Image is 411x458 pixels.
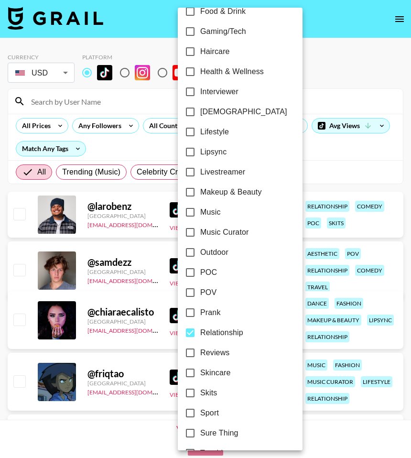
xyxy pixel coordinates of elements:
span: Outdoor [200,247,228,258]
span: Reviews [200,347,230,359]
iframe: Drift Widget Chat Controller [363,410,400,447]
span: Sport [200,407,219,419]
span: Skincare [200,367,230,379]
span: Interviewer [200,86,238,98]
span: Makeup & Beauty [200,186,262,198]
span: Haircare [200,46,230,57]
span: POC [200,267,217,278]
span: Music Curator [200,227,249,238]
span: POV [200,287,216,298]
span: Music [200,207,221,218]
span: [DEMOGRAPHIC_DATA] [200,106,287,118]
span: Lifestyle [200,126,229,138]
span: Prank [200,307,221,318]
span: Gaming/Tech [200,26,246,37]
span: Livestreamer [200,166,245,178]
span: Sure Thing [200,427,238,439]
span: Relationship [200,327,243,338]
span: Skits [200,387,217,399]
span: Food & Drink [200,6,246,17]
span: Lipsync [200,146,227,158]
span: Health & Wellness [200,66,264,77]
